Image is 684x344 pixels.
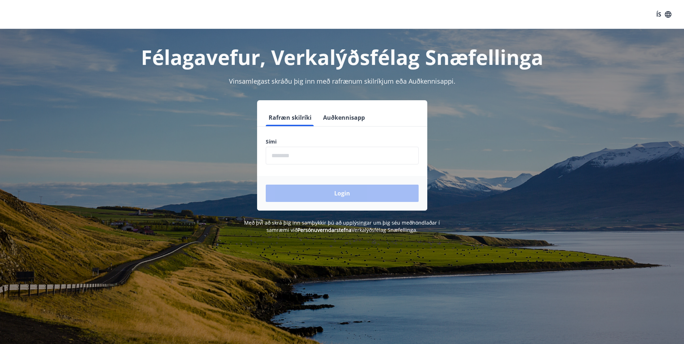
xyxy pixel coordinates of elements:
h1: Félagavefur, Verkalýðsfélag Snæfellinga [91,43,593,71]
label: Sími [266,138,419,145]
a: Persónuverndarstefna [297,226,352,233]
span: Vinsamlegast skráðu þig inn með rafrænum skilríkjum eða Auðkennisappi. [229,77,455,85]
button: ÍS [652,8,675,21]
button: Rafræn skilríki [266,109,314,126]
button: Auðkennisapp [320,109,368,126]
span: Með því að skrá þig inn samþykkir þú að upplýsingar um þig séu meðhöndlaðar í samræmi við Verkalý... [244,219,440,233]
